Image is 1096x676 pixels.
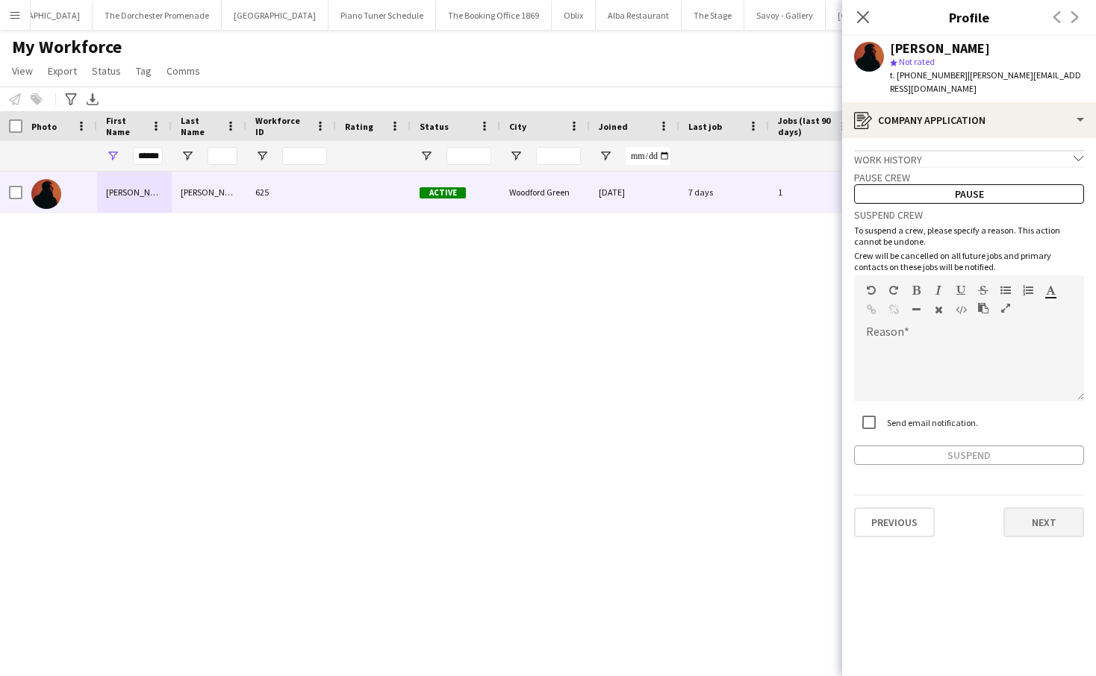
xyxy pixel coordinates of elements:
[956,284,966,296] button: Underline
[420,121,449,132] span: Status
[420,187,466,198] span: Active
[854,225,1084,247] p: To suspend a crew, please specify a reason. This action cannot be undone.
[329,1,436,30] button: Piano Tuner Schedule
[599,149,612,163] button: Open Filter Menu
[888,284,899,296] button: Redo
[86,61,127,81] a: Status
[133,147,163,165] input: First Name Filter Input
[854,150,1084,166] div: Work history
[978,284,988,296] button: Strikethrough
[536,147,581,165] input: City Filter Input
[679,172,769,213] div: 7 days
[12,64,33,78] span: View
[1003,507,1084,537] button: Next
[933,284,944,296] button: Italic
[1000,284,1011,296] button: Unordered List
[93,1,222,30] button: The Dorchester Promenade
[130,61,158,81] a: Tag
[744,1,826,30] button: Savoy - Gallery
[222,1,329,30] button: [GEOGRAPHIC_DATA]
[854,171,1084,184] h3: Pause crew
[1045,284,1056,296] button: Text Color
[106,115,145,137] span: First Name
[842,102,1096,138] div: Company application
[509,121,526,132] span: City
[62,90,80,108] app-action-btn: Advanced filters
[282,147,327,165] input: Workforce ID Filter Input
[890,42,990,55] div: [PERSON_NAME]
[97,172,172,213] div: [PERSON_NAME]
[978,302,988,314] button: Paste as plain text
[1023,284,1033,296] button: Ordered List
[854,250,1084,272] p: Crew will be cancelled on all future jobs and primary contacts on these jobs will be notified.
[596,1,682,30] button: Alba Restaurant
[956,304,966,316] button: HTML Code
[626,147,670,165] input: Joined Filter Input
[911,304,921,316] button: Horizontal Line
[420,149,433,163] button: Open Filter Menu
[890,69,1081,94] span: | [PERSON_NAME][EMAIL_ADDRESS][DOMAIN_NAME]
[208,147,237,165] input: Last Name Filter Input
[161,61,206,81] a: Comms
[552,1,596,30] button: Oblix
[136,64,152,78] span: Tag
[246,172,336,213] div: 625
[12,36,122,58] span: My Workforce
[255,115,309,137] span: Workforce ID
[6,61,39,81] a: View
[933,304,944,316] button: Clear Formatting
[769,172,859,213] div: 1
[42,61,83,81] a: Export
[48,64,77,78] span: Export
[826,1,932,30] button: [GEOGRAPHIC_DATA]
[590,172,679,213] div: [DATE]
[255,149,269,163] button: Open Filter Menu
[1000,302,1011,314] button: Fullscreen
[84,90,102,108] app-action-btn: Export XLSX
[899,56,935,67] span: Not rated
[31,179,61,209] img: Frazer Robinson
[106,149,119,163] button: Open Filter Menu
[172,172,246,213] div: [PERSON_NAME]
[181,149,194,163] button: Open Filter Menu
[688,121,722,132] span: Last job
[92,64,121,78] span: Status
[884,417,978,428] label: Send email notification.
[866,284,877,296] button: Undo
[854,208,1084,222] h3: Suspend crew
[854,507,935,537] button: Previous
[446,147,491,165] input: Status Filter Input
[911,284,921,296] button: Bold
[842,7,1096,27] h3: Profile
[778,115,832,137] span: Jobs (last 90 days)
[500,172,590,213] div: Woodford Green
[31,121,57,132] span: Photo
[682,1,744,30] button: The Stage
[166,64,200,78] span: Comms
[890,69,968,81] span: t. [PHONE_NUMBER]
[854,184,1084,204] button: Pause
[599,121,628,132] span: Joined
[181,115,219,137] span: Last Name
[345,121,373,132] span: Rating
[509,149,523,163] button: Open Filter Menu
[436,1,552,30] button: The Booking Office 1869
